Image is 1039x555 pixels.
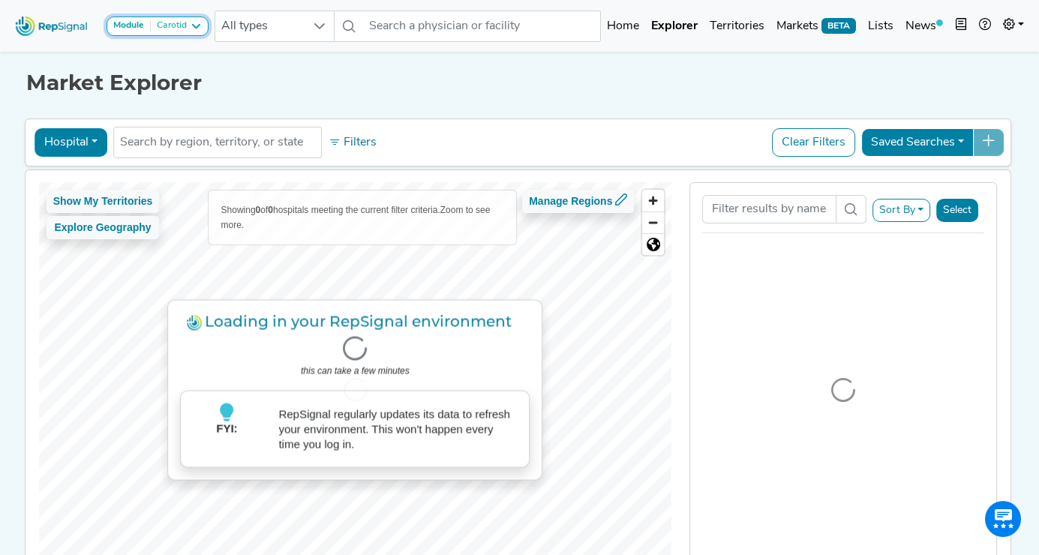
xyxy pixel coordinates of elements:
[642,211,664,233] button: Zoom out
[181,364,530,379] p: this can take a few minutes
[35,128,107,157] button: Hospital
[194,421,261,455] p: FYI:
[221,205,491,230] span: Zoom to see more.
[256,205,261,215] b: 0
[107,16,209,36] button: ModuleCarotid
[113,21,144,30] strong: Module
[862,11,899,41] a: Lists
[47,190,160,213] button: Show My Territories
[268,205,273,215] b: 0
[221,205,440,215] span: Showing of hospitals meeting the current filter criteria.
[26,70,1013,96] h1: Market Explorer
[601,11,645,41] a: Home
[151,20,187,32] div: Carotid
[47,216,160,239] button: Explore Geography
[642,233,664,255] button: Reset bearing to north
[522,190,634,213] button: Manage Regions
[949,11,973,41] button: Intel Book
[642,234,664,255] span: Reset zoom
[512,313,516,331] span: .
[704,11,770,41] a: Territories
[861,128,974,157] button: Saved Searches
[325,130,380,155] button: Filters
[363,10,602,42] input: Search a physician or facility
[218,403,236,421] img: lightbulb
[899,11,949,41] a: News
[642,190,664,211] button: Zoom in
[770,11,862,41] a: MarketsBETA
[279,406,518,451] p: RepSignal regularly updates its data to refresh your environment. This won't happen every time yo...
[181,313,530,331] h3: Loading in your RepSignal environment
[772,128,855,157] button: Clear Filters
[120,133,315,151] input: Search by region, territory, or state
[645,11,704,41] a: Explorer
[215,11,305,41] span: All types
[821,18,856,33] span: BETA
